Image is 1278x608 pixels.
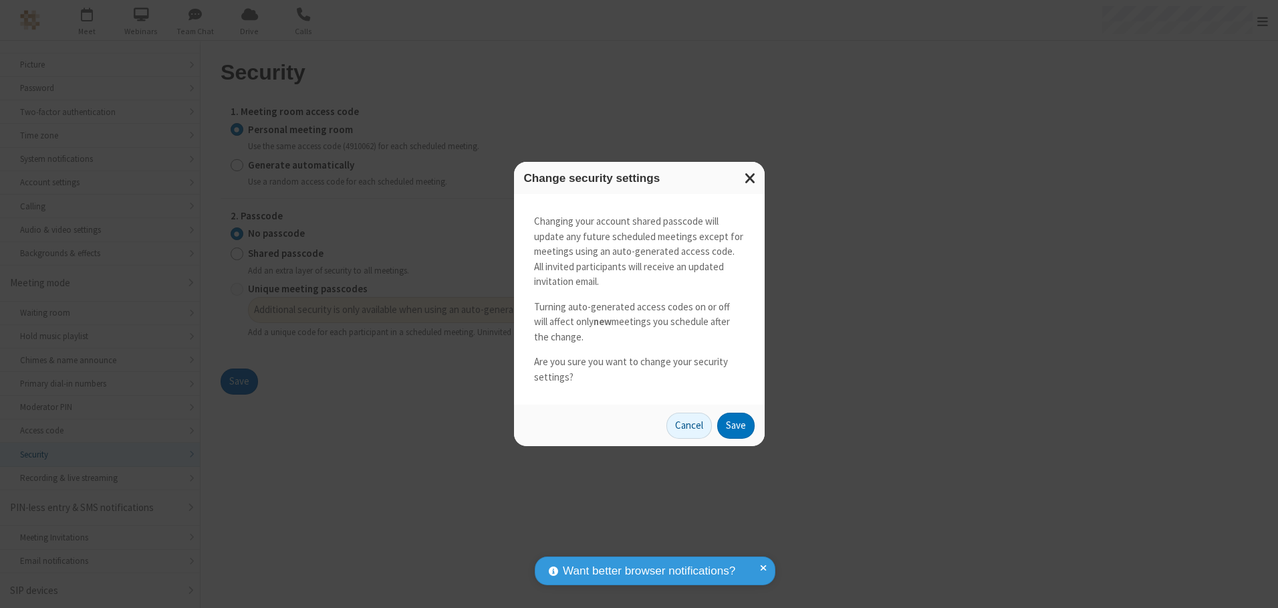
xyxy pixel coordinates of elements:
h3: Change security settings [524,172,755,185]
button: Close modal [737,162,765,195]
strong: new [594,315,612,328]
button: Cancel [666,413,712,439]
p: Turning auto-generated access codes on or off will affect only meetings you schedule after the ch... [534,300,745,345]
span: Want better browser notifications? [563,563,735,580]
p: Are you sure you want to change your security settings? [534,354,745,385]
button: Save [717,413,755,439]
p: Changing your account shared passcode will update any future scheduled meetings except for meetin... [534,214,745,290]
